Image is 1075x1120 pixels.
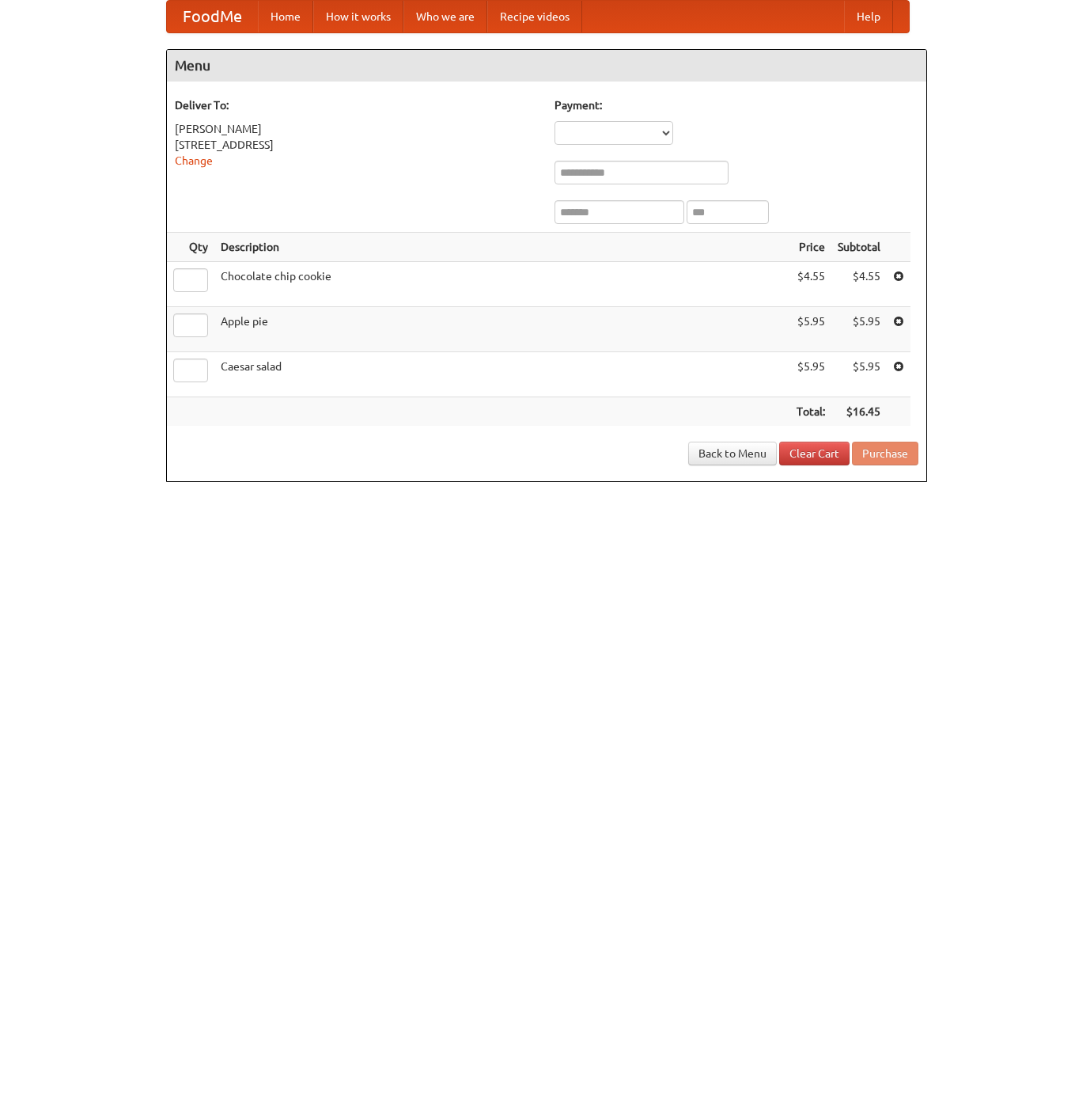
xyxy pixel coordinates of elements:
[403,1,487,32] a: Who we are
[167,1,258,32] a: FoodMe
[779,442,850,465] a: Clear Cart
[214,352,790,397] td: Caesar salad
[790,233,831,262] th: Price
[258,1,313,32] a: Home
[214,233,790,262] th: Description
[555,97,918,113] h5: Payment:
[487,1,582,32] a: Recipe videos
[167,233,214,262] th: Qty
[688,442,777,465] a: Back to Menu
[790,352,831,397] td: $5.95
[790,262,831,307] td: $4.55
[790,397,831,427] th: Total:
[167,50,926,82] h4: Menu
[790,307,831,352] td: $5.95
[313,1,403,32] a: How it works
[831,233,887,262] th: Subtotal
[175,97,539,113] h5: Deliver To:
[214,307,790,352] td: Apple pie
[175,154,213,167] a: Change
[831,307,887,352] td: $5.95
[831,352,887,397] td: $5.95
[852,442,918,465] button: Purchase
[844,1,893,32] a: Help
[831,262,887,307] td: $4.55
[175,137,539,153] div: [STREET_ADDRESS]
[175,121,539,137] div: [PERSON_NAME]
[831,397,887,427] th: $16.45
[214,262,790,307] td: Chocolate chip cookie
